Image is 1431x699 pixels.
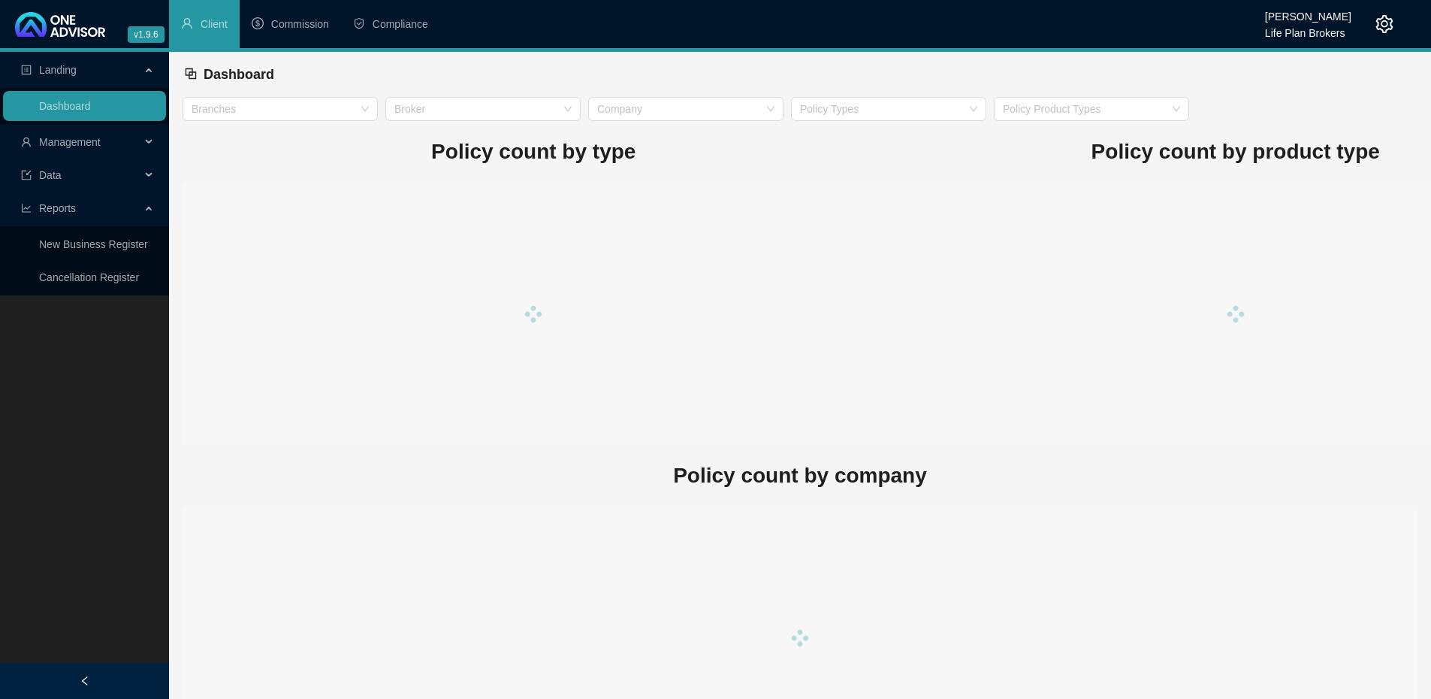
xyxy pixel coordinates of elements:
[21,203,32,213] span: line-chart
[128,26,165,43] span: v1.9.6
[39,238,148,250] a: New Business Register
[271,18,329,30] span: Commission
[181,17,193,29] span: user
[1265,4,1351,20] div: [PERSON_NAME]
[184,67,198,80] span: block
[39,100,91,112] a: Dashboard
[39,64,77,76] span: Landing
[15,12,105,37] img: 2df55531c6924b55f21c4cf5d4484680-logo-light.svg
[1375,15,1393,33] span: setting
[353,17,365,29] span: safety
[21,65,32,75] span: profile
[39,169,62,181] span: Data
[183,459,1417,492] h1: Policy count by company
[201,18,228,30] span: Client
[21,137,32,147] span: user
[80,676,90,686] span: left
[373,18,428,30] span: Compliance
[183,135,885,168] h1: Policy count by type
[1265,20,1351,37] div: Life Plan Brokers
[252,17,264,29] span: dollar
[204,67,274,82] span: Dashboard
[39,271,139,283] a: Cancellation Register
[21,170,32,180] span: import
[39,202,76,214] span: Reports
[39,136,101,148] span: Management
